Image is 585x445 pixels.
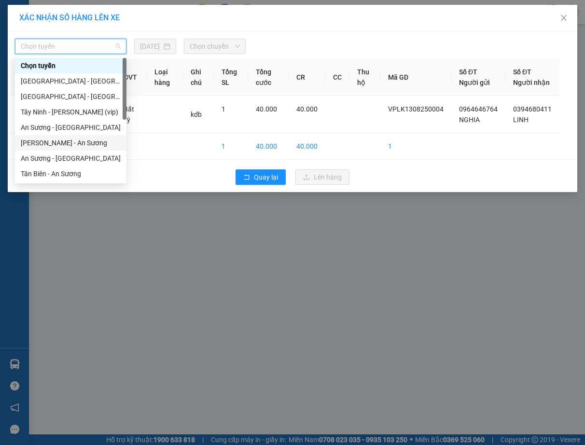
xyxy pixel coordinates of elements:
td: 40.000 [248,133,289,160]
span: rollback [243,174,250,181]
div: An Sương - [GEOGRAPHIC_DATA] [21,122,121,133]
button: Close [550,5,577,32]
th: Ghi chú [183,59,214,96]
input: 13/08/2025 [140,41,162,52]
strong: ĐỒNG PHƯỚC [76,5,132,14]
th: ĐVT [116,59,147,96]
span: 40.000 [296,105,318,113]
div: Hồ Chí Minh - Tây Ninh (vip) [15,89,126,104]
span: Người nhận [513,79,550,86]
span: ----------------------------------------- [26,52,118,60]
div: An Sương - Châu Thành [15,120,126,135]
span: VPLK1308250004 [388,105,444,113]
span: 1 [222,105,225,113]
span: 40.000 [256,105,277,113]
button: rollbackQuay lại [236,169,286,185]
td: 1 [10,96,38,133]
div: [GEOGRAPHIC_DATA] - [GEOGRAPHIC_DATA] (vip) [21,76,121,86]
th: Tổng cước [248,59,289,96]
div: An Sương - [GEOGRAPHIC_DATA] [21,153,121,164]
div: An Sương - Tân Biên [15,151,126,166]
span: 01 Võ Văn Truyện, KP.1, Phường 2 [76,29,133,41]
th: Tổng SL [214,59,248,96]
th: Thu hộ [349,59,380,96]
th: Loại hàng [147,59,183,96]
div: Tây Ninh - Hồ Chí Minh (vip) [15,104,126,120]
div: [GEOGRAPHIC_DATA] - [GEOGRAPHIC_DATA] (vip) [21,91,121,102]
div: Tân Biên - An Sương [21,168,121,179]
span: 0394680411 [513,105,552,113]
div: Hồ Chí Minh - Tây Ninh (vip) [15,73,126,89]
th: CC [325,59,349,96]
div: Chọn tuyến [15,58,126,73]
button: uploadLên hàng [295,169,349,185]
span: Chọn chuyến [190,39,240,54]
td: Bất kỳ [116,96,147,133]
span: Chọn tuyến [21,39,121,54]
div: Tây Ninh - [PERSON_NAME] (vip) [21,107,121,117]
span: Bến xe [GEOGRAPHIC_DATA] [76,15,130,28]
span: 0964646764 [459,105,498,113]
span: Số ĐT [459,68,477,76]
span: Quay lại [254,172,278,182]
div: [PERSON_NAME] - An Sương [21,138,121,148]
th: CR [289,59,325,96]
span: kdb [191,111,202,118]
th: STT [10,59,38,96]
th: Mã GD [380,59,451,96]
span: Người gửi [459,79,490,86]
div: Châu Thành - An Sương [15,135,126,151]
td: 1 [380,133,451,160]
div: Tân Biên - An Sương [15,166,126,181]
div: Chọn tuyến [21,60,121,71]
span: NGHIA [459,116,480,124]
span: Hotline: 19001152 [76,43,118,49]
span: [PERSON_NAME]: [3,62,101,68]
span: LINH [513,116,529,124]
span: Số ĐT [513,68,531,76]
span: VPLK1308250004 [48,61,101,69]
span: XÁC NHẬN SỐ HÀNG LÊN XE [19,13,120,22]
span: 13:32:48 [DATE] [21,70,59,76]
td: 40.000 [289,133,325,160]
img: logo [3,6,46,48]
span: close [560,14,568,22]
td: 1 [214,133,248,160]
span: In ngày: [3,70,59,76]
